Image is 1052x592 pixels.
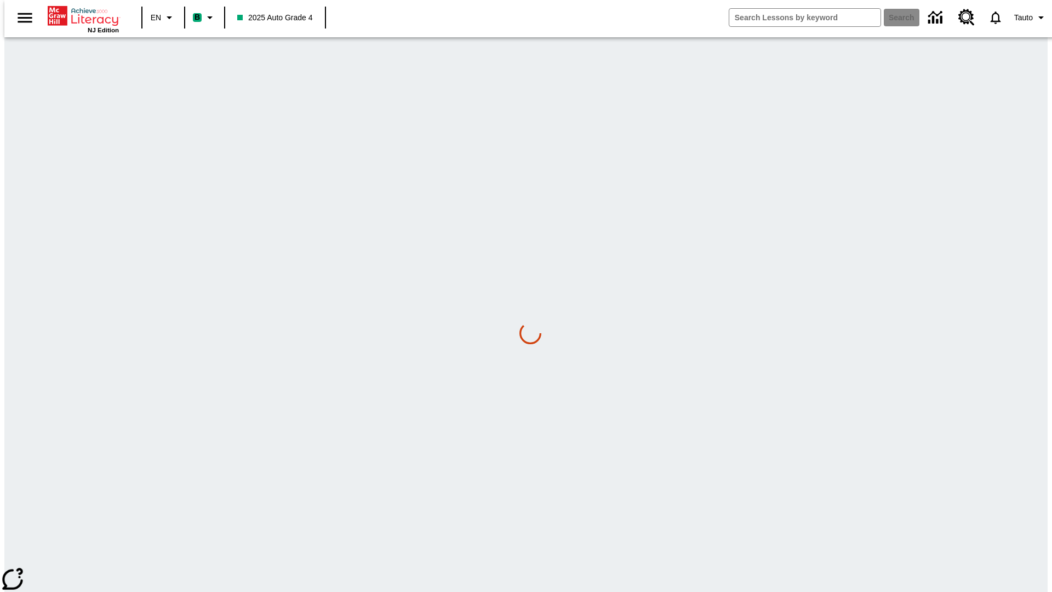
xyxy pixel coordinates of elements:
span: Tauto [1014,12,1033,24]
button: Profile/Settings [1010,8,1052,27]
span: EN [151,12,161,24]
span: B [195,10,200,24]
span: 2025 Auto Grade 4 [237,12,313,24]
button: Boost Class color is mint green. Change class color [188,8,221,27]
a: Data Center [922,3,952,33]
a: Notifications [981,3,1010,32]
input: search field [729,9,881,26]
div: Home [48,4,119,33]
button: Language: EN, Select a language [146,8,181,27]
button: Open side menu [9,2,41,34]
a: Resource Center, Will open in new tab [952,3,981,32]
span: NJ Edition [88,27,119,33]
